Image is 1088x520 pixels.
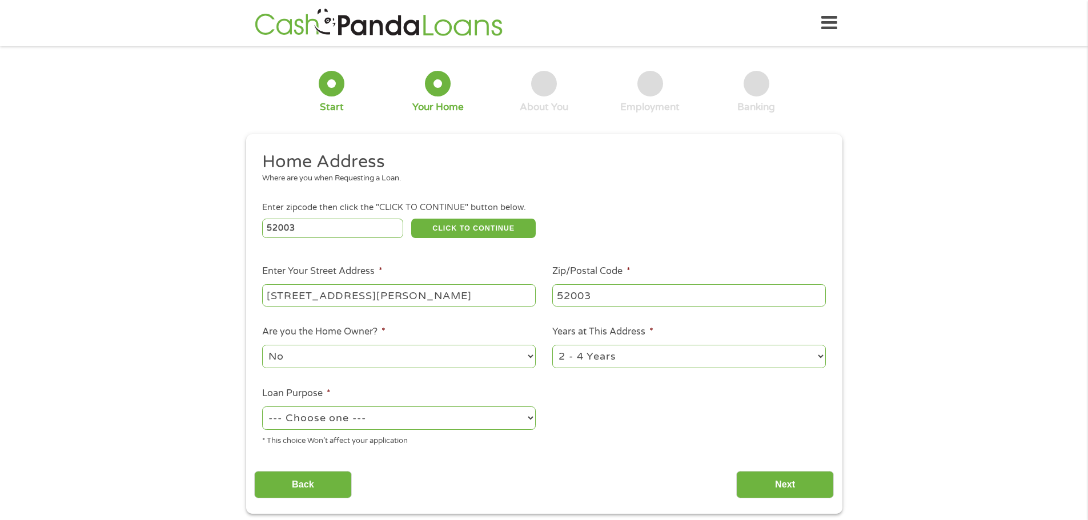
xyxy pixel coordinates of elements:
h2: Home Address [262,151,817,174]
div: Your Home [412,101,464,114]
div: Where are you when Requesting a Loan. [262,173,817,184]
div: Enter zipcode then click the "CLICK TO CONTINUE" button below. [262,201,825,214]
label: Enter Your Street Address [262,265,383,277]
label: Zip/Postal Code [552,265,631,277]
input: Next [736,471,834,499]
label: Loan Purpose [262,388,331,400]
div: Employment [620,101,680,114]
div: Start [320,101,344,114]
div: * This choice Won’t affect your application [262,432,536,447]
button: CLICK TO CONTINUE [411,219,536,238]
input: Enter Zipcode (e.g 01510) [262,219,403,238]
label: Are you the Home Owner? [262,326,386,338]
img: GetLoanNow Logo [251,7,506,39]
input: Back [254,471,352,499]
label: Years at This Address [552,326,653,338]
div: About You [520,101,568,114]
div: Banking [737,101,775,114]
input: 1 Main Street [262,284,536,306]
